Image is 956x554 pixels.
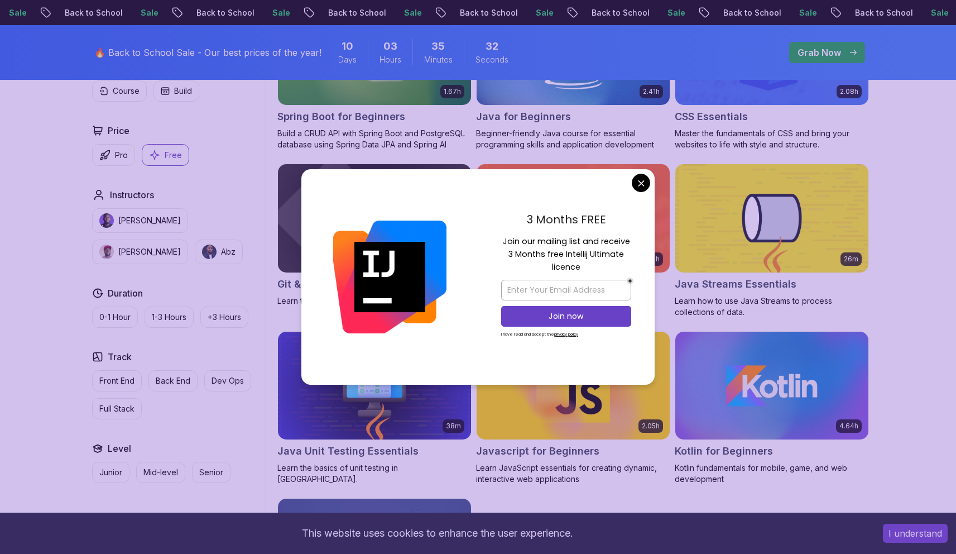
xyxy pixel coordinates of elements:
button: Free [142,144,189,166]
p: 2.05h [642,422,660,431]
button: Junior [92,462,129,483]
p: Junior [99,467,122,478]
h2: Instructors [110,188,154,202]
a: HTML Essentials card1.84hHTML EssentialsMaster the Fundamentals of HTML for Web Development! [476,164,670,318]
h2: CSS Essentials [675,109,748,125]
p: Sale [902,7,938,18]
p: Build [174,85,192,97]
p: Build a CRUD API with Spring Boot and PostgreSQL database using Spring Data JPA and Spring AI [277,128,472,150]
button: Back End [148,370,198,391]
button: Front End [92,370,142,391]
p: Grab Now [798,46,841,59]
button: Senior [192,462,230,483]
p: 4.64h [839,422,858,431]
button: instructor img[PERSON_NAME] [92,208,188,233]
p: [PERSON_NAME] [118,246,181,257]
p: Beginner-friendly Java course for essential programming skills and application development [476,128,670,150]
p: Learn the basics of unit testing in [GEOGRAPHIC_DATA]. [277,462,472,485]
p: Sale [112,7,147,18]
span: 32 Seconds [486,39,498,54]
p: Back to School [36,7,112,18]
p: Back to School [826,7,902,18]
a: Java Unit Testing Essentials card38mJava Unit Testing EssentialsLearn the basics of unit testing ... [277,331,472,485]
p: Free [165,150,182,161]
h2: Level [108,442,131,455]
button: +3 Hours [200,307,248,328]
a: Java Streams Essentials card26mJava Streams EssentialsLearn how to use Java Streams to process co... [675,164,869,318]
p: Sale [638,7,674,18]
h2: Git & GitHub Fundamentals [277,276,410,292]
p: Back to School [694,7,770,18]
span: Minutes [424,54,453,65]
p: Master the fundamentals of CSS and bring your websites to life with style and structure. [675,128,869,150]
button: 1-3 Hours [145,307,194,328]
p: Back to School [167,7,243,18]
p: Pro [115,150,128,161]
p: Sale [770,7,806,18]
p: Back End [156,375,190,386]
p: Back to School [563,7,638,18]
h2: Javascript for Beginners [476,443,599,459]
img: Java Unit Testing Essentials card [278,332,471,440]
span: 35 Minutes [431,39,445,54]
p: Learn the fundamentals of Git and GitHub. [277,295,472,307]
p: Back to School [299,7,375,18]
span: Seconds [475,54,508,65]
p: 26m [844,255,858,264]
h2: Duration [108,286,143,300]
div: This website uses cookies to enhance the user experience. [8,521,866,546]
h2: Price [108,124,129,137]
button: Course [92,80,147,102]
p: Dev Ops [212,375,244,386]
h2: Kotlin for Beginners [675,443,773,459]
p: 2.41h [643,87,660,96]
p: 1.67h [444,87,461,96]
button: 0-1 Hour [92,307,138,328]
h2: Java for Beginners [476,109,571,125]
p: +3 Hours [208,312,241,323]
img: Java Streams Essentials card [675,164,868,273]
button: Full Stack [92,398,142,419]
p: Front End [99,375,134,386]
p: Sale [507,7,542,18]
span: Days [338,54,357,65]
h2: Java Streams Essentials [675,276,796,292]
p: [PERSON_NAME] [118,215,181,226]
button: Dev Ops [204,370,251,391]
span: 3 Hours [383,39,397,54]
img: instructor img [99,245,114,259]
p: Sale [243,7,279,18]
span: Hours [379,54,401,65]
p: Back to School [431,7,507,18]
p: 2.08h [840,87,858,96]
p: Learn how to use Java Streams to process collections of data. [675,295,869,318]
p: Abz [221,246,236,257]
h2: Spring Boot for Beginners [277,109,405,125]
p: 1-3 Hours [152,312,186,323]
img: instructor img [202,245,217,259]
h2: Java Unit Testing Essentials [277,443,419,459]
p: Kotlin fundamentals for mobile, game, and web development [675,462,869,485]
p: Senior [199,467,223,478]
img: HTML Essentials card [477,164,670,273]
h2: Track [108,350,132,364]
button: Pro [92,144,135,166]
a: Kotlin for Beginners card4.64hKotlin for BeginnersKotlin fundamentals for mobile, game, and web d... [675,331,869,485]
img: Javascript for Beginners card [477,332,670,440]
button: Mid-level [136,462,185,483]
a: Javascript for Beginners card2.05hJavascript for BeginnersLearn JavaScript essentials for creatin... [476,331,670,485]
img: instructor img [99,213,114,228]
button: instructor imgAbz [195,240,243,264]
p: Mid-level [143,467,178,478]
img: Git & GitHub Fundamentals card [278,164,471,273]
p: 0-1 Hour [99,312,131,323]
button: Accept cookies [883,524,948,543]
p: 🔥 Back to School Sale - Our best prices of the year! [94,46,321,59]
p: Course [113,85,140,97]
p: Learn JavaScript essentials for creating dynamic, interactive web applications [476,462,670,485]
a: Git & GitHub Fundamentals cardGit & GitHub FundamentalsLearn the fundamentals of Git and GitHub. [277,164,472,307]
p: 38m [446,422,461,431]
button: instructor img[PERSON_NAME] [92,240,188,264]
img: Kotlin for Beginners card [675,332,868,440]
p: Full Stack [99,403,134,414]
